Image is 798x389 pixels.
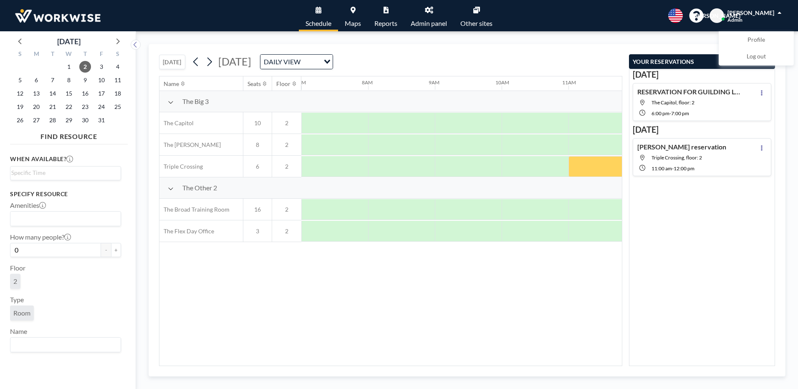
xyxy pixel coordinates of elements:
span: Tuesday, October 21, 2025 [47,101,58,113]
div: S [12,49,28,60]
button: [DATE] [159,55,185,69]
h4: RESERVATION FOR GUILDING LIGHTS [637,88,742,96]
button: - [101,243,111,257]
span: 7:00 PM [671,110,689,116]
span: The Broad Training Room [159,206,230,213]
span: Friday, October 24, 2025 [96,101,107,113]
div: Search for option [10,167,121,179]
span: The Capitol, floor: 2 [652,99,694,106]
span: Reports [374,20,397,27]
span: Thursday, October 30, 2025 [79,114,91,126]
div: S [109,49,126,60]
span: Friday, October 17, 2025 [96,88,107,99]
h3: Specify resource [10,190,121,198]
div: [DATE] [57,35,81,47]
span: 2 [272,119,301,127]
span: 3 [243,227,272,235]
div: Search for option [10,212,121,226]
div: 9AM [429,79,439,86]
span: 2 [272,163,301,170]
div: Search for option [260,55,333,69]
label: Name [10,327,27,336]
span: Thursday, October 23, 2025 [79,101,91,113]
div: 10AM [495,79,509,86]
button: + [111,243,121,257]
input: Search for option [303,56,319,67]
span: The [PERSON_NAME] [159,141,221,149]
span: Tuesday, October 7, 2025 [47,74,58,86]
span: Sunday, October 5, 2025 [14,74,26,86]
span: Triple Crossing, floor: 2 [652,154,702,161]
span: Wednesday, October 15, 2025 [63,88,75,99]
h3: [DATE] [633,124,771,135]
span: - [672,165,674,172]
div: Floor [276,80,290,88]
div: M [28,49,45,60]
img: organization-logo [13,8,102,24]
span: The Capitol [159,119,194,127]
span: [PERSON_NAME] [694,12,740,20]
span: Friday, October 3, 2025 [96,61,107,73]
span: 10 [243,119,272,127]
button: YOUR RESERVATIONS [629,54,775,69]
span: 2 [13,277,17,285]
div: W [61,49,77,60]
span: Friday, October 31, 2025 [96,114,107,126]
span: Log out [747,53,766,61]
span: Saturday, October 25, 2025 [112,101,124,113]
span: 6 [243,163,272,170]
span: Admin [727,17,742,23]
input: Search for option [11,168,116,177]
span: Wednesday, October 1, 2025 [63,61,75,73]
span: Thursday, October 9, 2025 [79,74,91,86]
div: T [45,49,61,60]
span: Saturday, October 11, 2025 [112,74,124,86]
span: Monday, October 27, 2025 [30,114,42,126]
div: T [77,49,93,60]
a: Log out [719,48,793,65]
div: Seats [247,80,261,88]
h3: [DATE] [633,69,771,80]
span: Monday, October 20, 2025 [30,101,42,113]
span: 2 [272,141,301,149]
span: Friday, October 10, 2025 [96,74,107,86]
span: Monday, October 6, 2025 [30,74,42,86]
label: How many people? [10,233,71,241]
span: Schedule [306,20,331,27]
input: Search for option [11,339,116,350]
span: Sunday, October 26, 2025 [14,114,26,126]
span: Room [13,309,30,317]
span: Sunday, October 19, 2025 [14,101,26,113]
div: 11AM [562,79,576,86]
span: Other sites [460,20,492,27]
input: Search for option [11,213,116,224]
h4: FIND RESOURCE [10,129,128,141]
span: Triple Crossing [159,163,203,170]
span: The Flex Day Office [159,227,214,235]
span: [PERSON_NAME] [727,9,774,16]
span: Maps [345,20,361,27]
span: Wednesday, October 22, 2025 [63,101,75,113]
label: Amenities [10,201,46,210]
label: Type [10,296,24,304]
span: 8 [243,141,272,149]
span: DAILY VIEW [262,56,302,67]
span: 6:00 PM [652,110,669,116]
span: 12:00 PM [674,165,694,172]
div: F [93,49,109,60]
span: [DATE] [218,55,251,68]
span: Saturday, October 18, 2025 [112,88,124,99]
span: Wednesday, October 8, 2025 [63,74,75,86]
span: Tuesday, October 14, 2025 [47,88,58,99]
span: Saturday, October 4, 2025 [112,61,124,73]
span: 2 [272,206,301,213]
h4: [PERSON_NAME] reservation [637,143,726,151]
div: Name [164,80,179,88]
span: 2 [272,227,301,235]
span: Admin panel [411,20,447,27]
label: Floor [10,264,25,272]
div: 8AM [362,79,373,86]
span: The Other 2 [182,184,217,192]
span: 11:00 AM [652,165,672,172]
span: The Big 3 [182,97,209,106]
